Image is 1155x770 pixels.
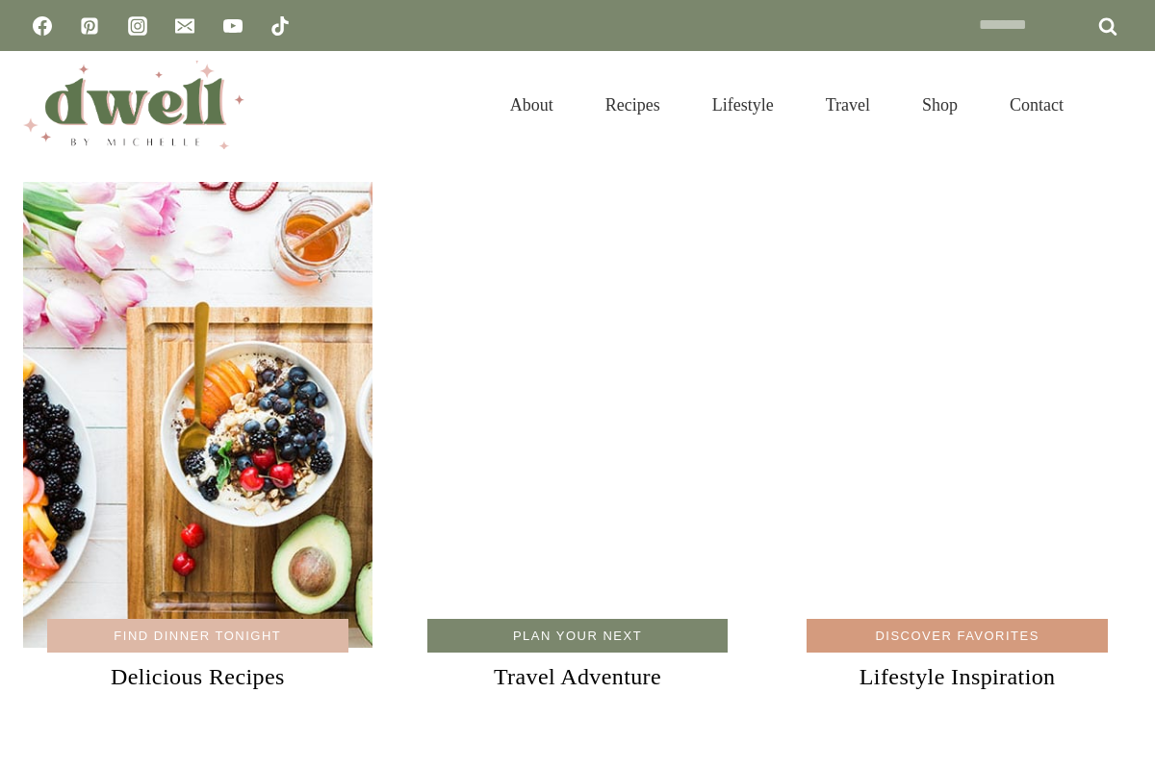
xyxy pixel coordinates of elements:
nav: Primary Navigation [484,71,1090,139]
a: Shop [896,71,984,139]
a: Recipes [579,71,686,139]
a: Email [166,7,204,45]
a: Lifestyle [686,71,800,139]
a: Facebook [23,7,62,45]
a: Instagram [118,7,157,45]
a: Pinterest [70,7,109,45]
img: DWELL by michelle [23,61,244,149]
a: About [484,71,579,139]
a: TikTok [261,7,299,45]
a: YouTube [214,7,252,45]
a: Travel [800,71,896,139]
a: Contact [984,71,1090,139]
button: View Search Form [1099,89,1132,121]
